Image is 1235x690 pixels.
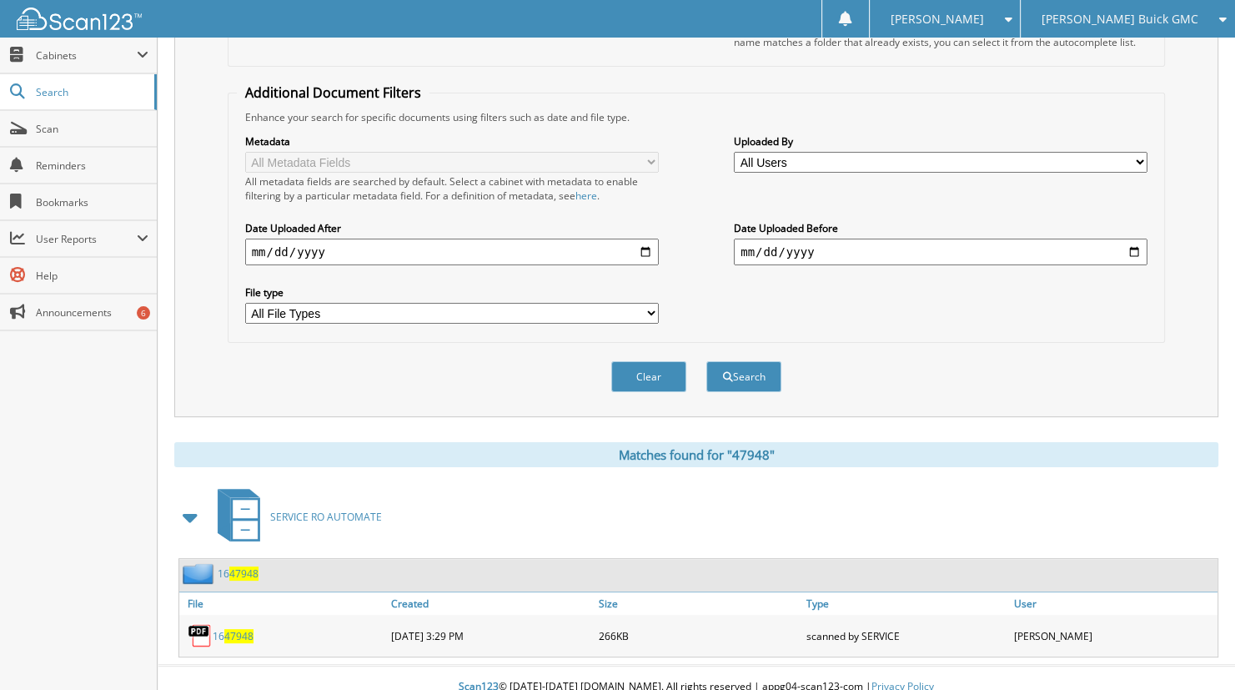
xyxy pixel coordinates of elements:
[229,567,259,581] span: 47948
[17,8,142,30] img: scan123-logo-white.svg
[706,361,781,392] button: Search
[1152,610,1235,690] iframe: Chat Widget
[208,484,382,550] a: SERVICE RO AUTOMATE
[595,619,802,652] div: 266KB
[188,623,213,648] img: PDF.png
[179,592,387,615] a: File
[174,442,1218,467] div: Matches found for "47948"
[213,629,254,643] a: 1647948
[891,14,984,24] span: [PERSON_NAME]
[802,592,1010,615] a: Type
[734,134,1147,149] label: Uploaded By
[237,83,429,102] legend: Additional Document Filters
[245,285,659,300] label: File type
[1042,14,1198,24] span: [PERSON_NAME] Buick GMC
[36,85,146,99] span: Search
[595,592,802,615] a: Size
[1010,592,1217,615] a: User
[245,174,659,203] div: All metadata fields are searched by default. Select a cabinet with metadata to enable filtering b...
[734,221,1147,235] label: Date Uploaded Before
[802,619,1010,652] div: scanned by SERVICE
[36,195,148,209] span: Bookmarks
[36,269,148,283] span: Help
[245,239,659,265] input: start
[611,361,686,392] button: Clear
[36,305,148,320] span: Announcements
[137,306,150,320] div: 6
[387,592,595,615] a: Created
[237,110,1157,124] div: Enhance your search for specific documents using filters such as date and file type.
[36,232,137,246] span: User Reports
[36,48,137,63] span: Cabinets
[183,563,218,584] img: folder2.png
[270,510,382,524] span: SERVICE RO AUTOMATE
[36,159,148,173] span: Reminders
[1010,619,1217,652] div: [PERSON_NAME]
[245,134,659,149] label: Metadata
[575,189,597,203] a: here
[36,122,148,136] span: Scan
[387,619,595,652] div: [DATE] 3:29 PM
[245,221,659,235] label: Date Uploaded After
[734,239,1147,265] input: end
[218,567,259,581] a: 1647948
[224,629,254,643] span: 47948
